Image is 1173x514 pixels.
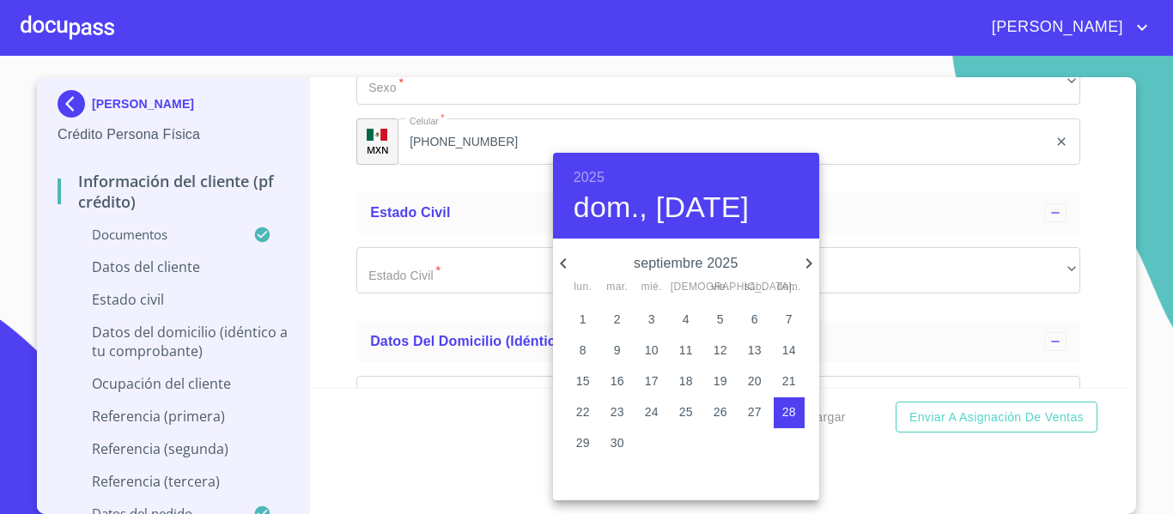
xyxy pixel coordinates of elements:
button: 4 [671,305,702,336]
p: 10 [645,342,659,359]
button: 1 [568,305,599,336]
p: 29 [576,434,590,451]
button: 17 [636,366,667,397]
p: 5 [717,311,724,328]
span: mié. [636,279,667,296]
button: 6 [739,305,770,336]
button: 20 [739,366,770,397]
p: 30 [611,434,624,451]
button: 18 [671,366,702,397]
button: 25 [671,397,702,428]
button: 21 [774,366,805,397]
p: 2 [614,311,621,328]
p: 15 [576,372,590,390]
p: 14 [782,342,796,359]
button: 29 [568,428,599,459]
button: 19 [705,366,736,397]
button: 15 [568,366,599,397]
button: 24 [636,397,667,428]
span: vie. [705,279,736,296]
p: 21 [782,372,796,390]
p: 9 [614,342,621,359]
button: 26 [705,397,736,428]
p: 17 [645,372,659,390]
button: 14 [774,336,805,366]
p: 3 [648,311,655,328]
p: septiembre 2025 [574,253,799,274]
button: 27 [739,397,770,428]
p: 23 [611,403,624,420]
span: dom. [774,279,805,296]
p: 16 [611,372,624,390]
p: 19 [714,372,727,390]
button: 8 [568,336,599,366]
p: 24 [645,403,659,420]
button: 22 [568,397,599,428]
span: sáb. [739,279,770,296]
p: 11 [679,342,693,359]
button: 23 [602,397,633,428]
span: mar. [602,279,633,296]
button: 2 [602,305,633,336]
p: 6 [751,311,758,328]
button: 30 [602,428,633,459]
button: 10 [636,336,667,366]
button: 7 [774,305,805,336]
p: 12 [714,342,727,359]
p: 4 [683,311,690,328]
p: 20 [748,372,762,390]
p: 25 [679,403,693,420]
p: 28 [782,403,796,420]
button: 13 [739,336,770,366]
button: 28 [774,397,805,428]
p: 1 [580,311,586,328]
p: 26 [714,403,727,420]
button: dom., [DATE] [574,190,750,226]
button: 5 [705,305,736,336]
p: 8 [580,342,586,359]
button: 12 [705,336,736,366]
p: 7 [786,311,793,328]
button: 3 [636,305,667,336]
button: 11 [671,336,702,366]
p: 27 [748,403,762,420]
p: 22 [576,403,590,420]
button: 2025 [574,166,605,190]
button: 9 [602,336,633,366]
p: 18 [679,372,693,390]
span: [DEMOGRAPHIC_DATA]. [671,279,702,296]
p: 13 [748,342,762,359]
span: lun. [568,279,599,296]
button: 16 [602,366,633,397]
